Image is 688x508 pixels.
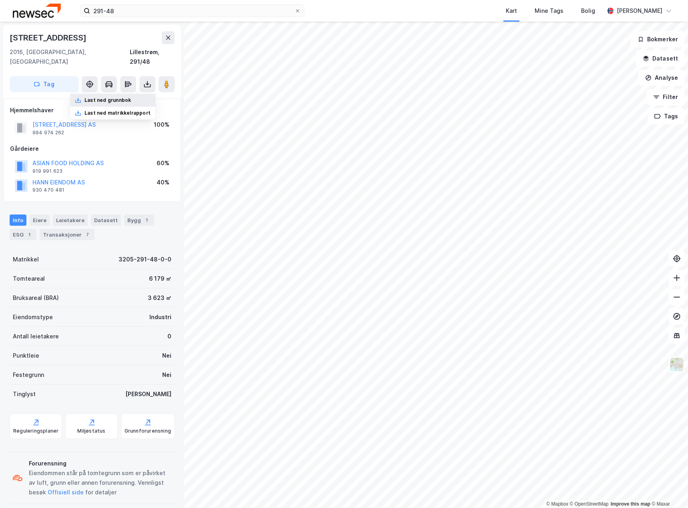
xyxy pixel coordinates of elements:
div: Matrikkel [13,255,39,264]
button: Analyse [638,70,685,86]
img: newsec-logo.f6e21ccffca1b3a03d2d.png [13,4,61,18]
div: 994 974 262 [32,130,64,136]
div: Bygg [124,215,154,226]
div: Tinglyst [13,389,36,399]
div: Leietakere [53,215,88,226]
div: 7 [83,231,91,239]
div: 1 [143,216,151,224]
button: Filter [646,89,685,105]
iframe: Chat Widget [648,470,688,508]
div: 919 991 623 [32,168,62,174]
div: Lillestrøm, 291/48 [130,47,175,67]
div: 100% [154,120,169,130]
div: Reguleringsplaner [13,428,58,434]
div: Punktleie [13,351,39,360]
img: Z [669,357,684,372]
button: Datasett [636,51,685,67]
div: Industri [149,312,171,322]
div: 3205-291-48-0-0 [119,255,171,264]
div: Eiendomstype [13,312,53,322]
div: Miljøstatus [77,428,105,434]
div: Transaksjoner [40,229,95,240]
div: Eiendommen står på tomtegrunn som er påvirket av luft, grunn eller annen forurensning. Vennligst ... [29,468,171,497]
button: Tag [10,76,78,92]
div: Hjemmelshaver [10,105,174,115]
button: Bokmerker [631,31,685,47]
div: Nei [162,370,171,380]
a: Mapbox [546,501,568,507]
div: [STREET_ADDRESS] [10,31,88,44]
div: Gårdeiere [10,144,174,154]
div: [PERSON_NAME] [125,389,171,399]
a: OpenStreetMap [570,501,609,507]
div: [PERSON_NAME] [617,6,662,16]
div: 0 [167,332,171,341]
div: Grunnforurensning [125,428,171,434]
div: Info [10,215,26,226]
div: 6 179 ㎡ [149,274,171,283]
div: Mine Tags [535,6,563,16]
div: Festegrunn [13,370,44,380]
div: 60% [157,158,169,168]
div: Antall leietakere [13,332,59,341]
div: Bruksareal (BRA) [13,293,59,303]
div: Kart [506,6,517,16]
div: Last ned matrikkelrapport [84,110,151,116]
a: Improve this map [611,501,650,507]
button: Tags [648,108,685,124]
div: 40% [157,178,169,187]
input: Søk på adresse, matrikkel, gårdeiere, leietakere eller personer [90,5,294,17]
div: 1 [25,231,33,239]
div: 930 470 481 [32,187,64,193]
div: Bolig [581,6,595,16]
div: 3 623 ㎡ [148,293,171,303]
div: 2016, [GEOGRAPHIC_DATA], [GEOGRAPHIC_DATA] [10,47,130,67]
div: Nei [162,351,171,360]
div: Forurensning [29,459,171,468]
div: Kontrollprogram for chat [648,470,688,508]
div: Tomteareal [13,274,45,283]
div: Last ned grunnbok [84,97,131,103]
div: Eiere [30,215,50,226]
div: Datasett [91,215,121,226]
div: ESG [10,229,36,240]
